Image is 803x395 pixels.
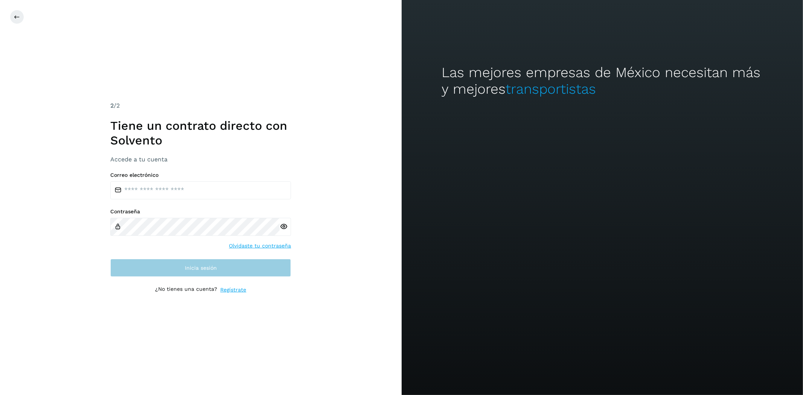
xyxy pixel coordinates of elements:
span: transportistas [506,81,596,97]
label: Correo electrónico [110,172,291,178]
h3: Accede a tu cuenta [110,156,291,163]
h2: Las mejores empresas de México necesitan más y mejores [442,64,763,98]
a: Regístrate [220,286,246,294]
span: Inicia sesión [185,265,217,270]
label: Contraseña [110,208,291,215]
button: Inicia sesión [110,259,291,277]
p: ¿No tienes una cuenta? [155,286,217,294]
h1: Tiene un contrato directo con Solvento [110,118,291,147]
span: 2 [110,102,114,109]
div: /2 [110,101,291,110]
a: Olvidaste tu contraseña [229,242,291,250]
